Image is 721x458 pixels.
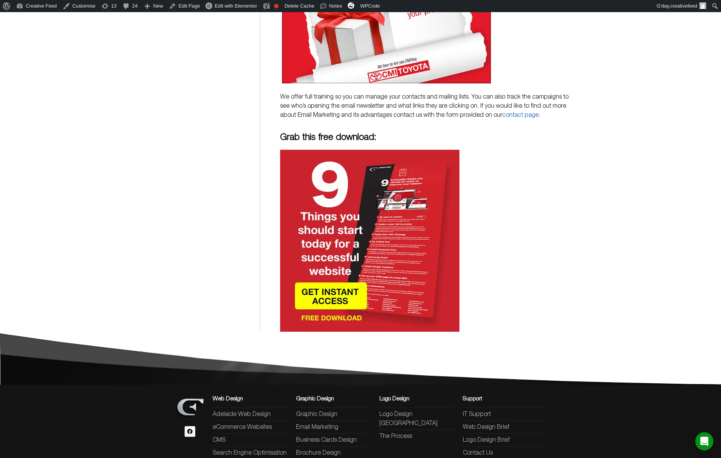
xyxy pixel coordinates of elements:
a: Business Cards Design [296,436,372,445]
h4: Grab this free download: [280,133,575,142]
img: tab_domain_overview_orange.svg [20,44,27,50]
a: CMS [213,436,288,445]
span: Business Cards Design [296,436,357,445]
span: Email Marketing [296,423,338,432]
span: IT Support [463,410,491,419]
span: eCommerce Websites [213,423,272,432]
span: creativefeed [670,3,697,9]
div: Keywords by Traffic [84,45,128,50]
h3: Graphic Design [296,396,372,402]
div: Open Intercom Messenger [695,432,713,450]
span: Logo Design Brief [463,436,510,445]
div: v 4.0.25 [21,12,37,18]
a: Logo Design [GEOGRAPHIC_DATA] [379,410,455,428]
a: The Process [379,432,455,441]
p: We offer full training so you can manage your contacts and mailing lists. You can also track the ... [280,93,575,120]
span: The Process [379,432,412,441]
a: eCommerce Websites [213,423,288,432]
a: Email Marketing [296,423,372,432]
h3: Web Design [213,396,288,402]
div: Domain: [DOMAIN_NAME] [20,20,83,26]
a: IT Support [463,410,546,419]
span: Web Design Brief [463,423,509,432]
span: Brochure Design [296,449,341,458]
div: Needs improvement [274,4,279,8]
a: Contact Us [463,449,546,458]
h3: Support [463,396,546,402]
a: Search Engine Optimisation [213,449,288,458]
a: contact page [502,113,539,118]
img: svg+xml;base64,PHN2ZyB4bWxucz0iaHR0cDovL3d3dy53My5vcmcvMjAwMC9zdmciIHZpZXdCb3g9IjAgMCAzMiAzMiI+PG... [348,2,354,9]
a: Adelaide Web Design [213,410,288,419]
div: Domain Overview [29,45,68,50]
span: Adelaide Web Design [213,410,271,419]
h3: Logo Design [379,396,455,402]
span: Edit with Elementor [215,3,257,9]
a: Web Design Brief [463,423,546,432]
a: Graphic Design [296,410,372,419]
span: Graphic Design [296,410,337,419]
span: Search Engine Optimisation [213,449,287,458]
img: website_grey.svg [12,20,18,26]
span: Contact Us [463,449,493,458]
a: Brochure Design [296,449,372,458]
span: CMS [213,436,226,445]
a: Logo Design Brief [463,436,546,445]
img: tab_keywords_by_traffic_grey.svg [75,44,82,50]
img: logo_orange.svg [12,12,18,18]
